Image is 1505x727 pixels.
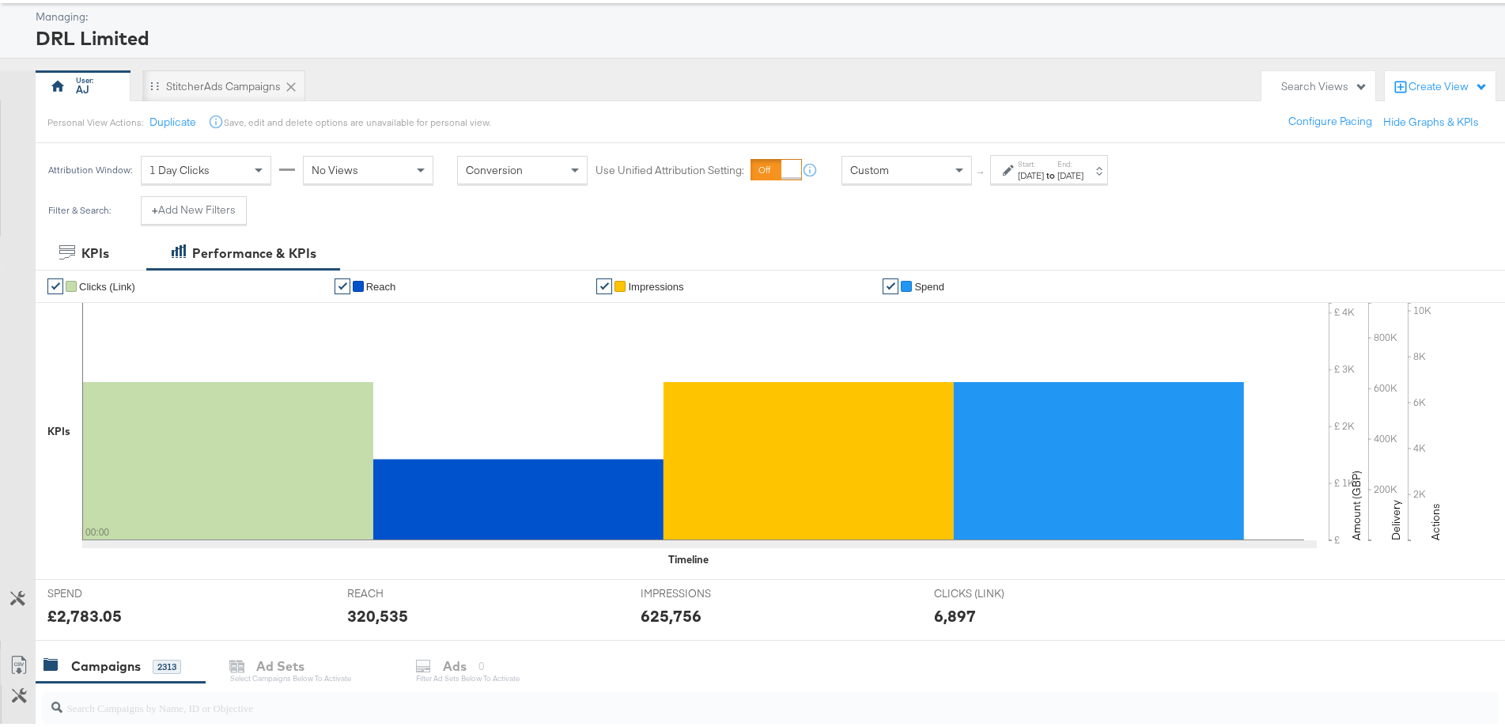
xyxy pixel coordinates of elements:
input: Search Campaigns by Name, ID or Objective [62,683,1365,714]
div: Managing: [36,6,1499,21]
button: Configure Pacing [1277,104,1383,133]
span: ↑ [974,167,989,172]
span: 1 Day Clicks [149,160,210,174]
span: Reach [366,278,396,290]
div: StitcherAds Campaigns [166,76,281,91]
strong: to [1044,166,1057,178]
div: Attribution Window: [47,161,133,172]
label: Use Unified Attribution Setting: [596,160,744,175]
div: AJ [76,79,89,94]
div: KPIs [81,241,109,259]
label: End: [1057,156,1083,166]
span: Impressions [628,278,683,290]
a: ✔ [47,275,63,291]
span: Custom [850,160,889,174]
div: [DATE] [1018,166,1044,179]
div: DRL Limited [36,21,1499,48]
div: Search Views [1281,76,1367,91]
span: REACH [347,583,466,598]
div: Drag to reorder tab [150,78,159,87]
span: CLICKS (LINK) [934,583,1053,598]
text: Amount (GBP) [1349,468,1363,537]
text: Actions [1428,500,1443,537]
div: Create View [1409,76,1488,92]
text: Delivery [1389,497,1403,537]
label: Start: [1018,156,1044,166]
span: Clicks (Link) [79,278,135,290]
strong: + [152,199,158,214]
a: ✔ [596,275,612,291]
div: [DATE] [1057,166,1083,179]
div: 2313 [153,657,181,671]
div: Campaigns [71,654,141,672]
a: ✔ [335,275,350,291]
div: KPIs [47,421,70,436]
button: Hide Graphs & KPIs [1383,112,1479,127]
span: No Views [312,160,358,174]
span: Spend [914,278,944,290]
span: IMPRESSIONS [641,583,759,598]
div: Save, edit and delete options are unavailable for personal view. [224,113,490,126]
div: Filter & Search: [47,202,112,213]
div: Timeline [668,549,709,564]
span: Conversion [466,160,523,174]
div: 625,756 [641,601,701,624]
div: 320,535 [347,601,408,624]
button: Duplicate [149,112,196,127]
a: ✔ [883,275,898,291]
button: +Add New Filters [141,193,247,222]
div: Personal View Actions: [47,113,143,126]
div: 6,897 [934,601,976,624]
span: SPEND [47,583,166,598]
div: £2,783.05 [47,601,122,624]
div: Performance & KPIs [192,241,316,259]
